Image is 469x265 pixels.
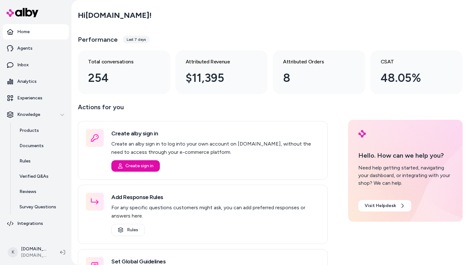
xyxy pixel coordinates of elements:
[358,151,452,160] p: Hello. How can we help you?
[88,69,150,87] div: 254
[381,69,443,87] div: 48.05%
[13,184,69,199] a: Reviews
[111,193,320,202] h3: Add Response Rules
[17,78,37,85] p: Analytics
[21,252,50,259] span: [DOMAIN_NAME]
[3,216,69,231] a: Integrations
[123,36,150,43] div: Last 7 days
[17,29,30,35] p: Home
[186,58,248,66] h3: Attributed Revenue
[3,41,69,56] a: Agents
[88,58,150,66] h3: Total conversations
[283,58,345,66] h3: Attributed Orders
[19,204,56,210] p: Survey Questions
[8,247,18,257] span: K
[186,69,248,87] div: $11,395
[13,169,69,184] a: Verified Q&As
[13,138,69,154] a: Documents
[111,129,320,138] h3: Create alby sign in
[13,123,69,138] a: Products
[78,102,328,117] p: Actions for you
[111,224,145,236] a: Rules
[3,24,69,39] a: Home
[3,107,69,122] button: Knowledge
[78,50,170,94] a: Total conversations 254
[370,50,463,94] a: CSAT 48.05%
[4,242,55,262] button: K[DOMAIN_NAME] Shopify[DOMAIN_NAME]
[175,50,268,94] a: Attributed Revenue $11,395
[17,220,43,227] p: Integrations
[78,35,118,44] h3: Performance
[17,111,40,118] p: Knowledge
[3,74,69,89] a: Analytics
[21,246,50,252] p: [DOMAIN_NAME] Shopify
[19,173,48,180] p: Verified Q&As
[19,158,31,164] p: Rules
[13,154,69,169] a: Rules
[78,11,152,20] h2: Hi [DOMAIN_NAME] !
[111,140,320,156] p: Create an alby sign in to log into your own account on [DOMAIN_NAME], without the need to access ...
[358,130,366,138] img: alby Logo
[17,62,29,68] p: Inbox
[19,143,44,149] p: Documents
[358,164,452,187] div: Need help getting started, navigating your dashboard, or integrating with your shop? We can help.
[358,200,411,211] a: Visit Helpdesk
[6,8,38,17] img: alby Logo
[19,189,36,195] p: Reviews
[283,69,345,87] div: 8
[111,204,320,220] p: For any specific questions customers might ask, you can add preferred responses or answers here.
[3,90,69,106] a: Experiences
[3,57,69,73] a: Inbox
[273,50,365,94] a: Attributed Orders 8
[381,58,443,66] h3: CSAT
[19,127,39,134] p: Products
[111,160,160,172] button: Create sign in
[17,45,33,52] p: Agents
[13,199,69,215] a: Survey Questions
[17,95,42,101] p: Experiences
